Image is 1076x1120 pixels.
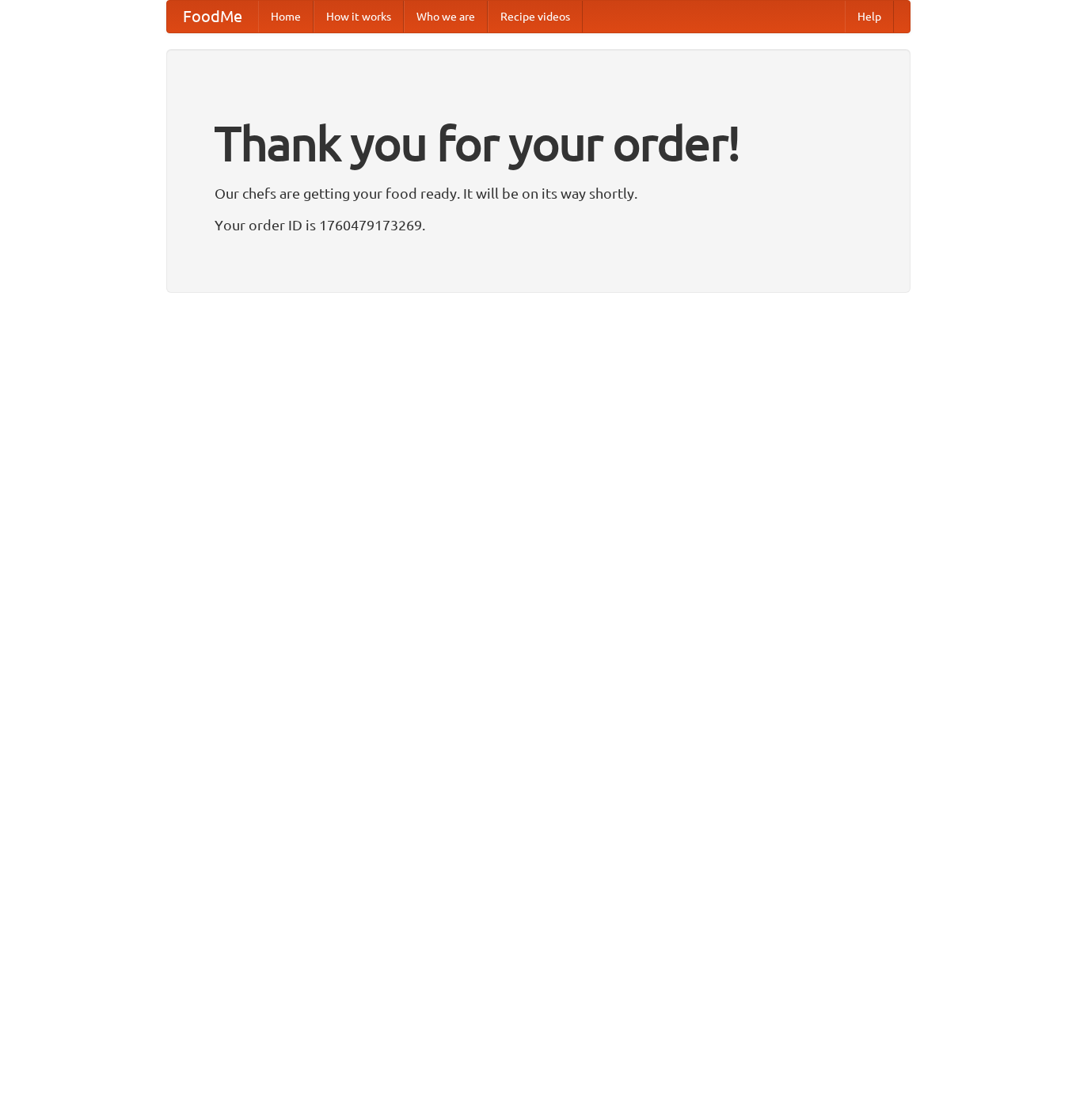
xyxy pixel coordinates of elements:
a: How it works [314,1,404,32]
p: Your order ID is 1760479173269. [215,213,862,237]
a: FoodMe [167,1,258,32]
a: Home [258,1,314,32]
h1: Thank you for your order! [215,105,862,181]
a: Who we are [404,1,488,32]
a: Recipe videos [488,1,583,32]
p: Our chefs are getting your food ready. It will be on its way shortly. [215,181,862,205]
a: Help [845,1,894,32]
